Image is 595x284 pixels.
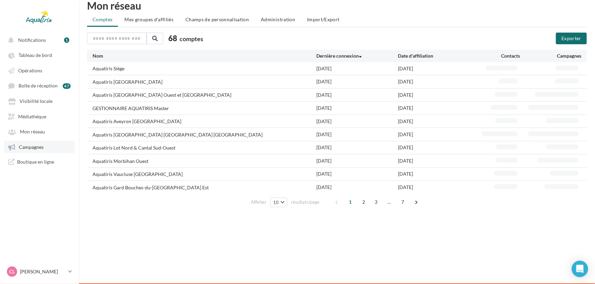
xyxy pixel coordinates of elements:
[317,131,398,138] div: [DATE]
[4,141,75,153] a: Campagnes
[384,197,395,208] span: ...
[317,170,398,177] div: [DATE]
[317,105,398,111] div: [DATE]
[93,92,231,98] div: Aquatiris [GEOGRAPHIC_DATA] Ouest et [GEOGRAPHIC_DATA]
[398,184,479,191] div: [DATE]
[18,68,42,73] span: Opérations
[398,157,479,164] div: [DATE]
[63,83,71,89] div: 47
[18,114,46,119] span: Médiathèque
[93,65,124,72] div: Aquatiris Siège
[398,92,479,98] div: [DATE]
[371,197,381,208] span: 3
[4,79,75,92] a: Boîte de réception 47
[185,16,249,22] span: Champs de personnalisation
[20,98,52,104] span: Visibilité locale
[4,64,75,76] a: Opérations
[345,197,356,208] span: 1
[93,184,209,191] div: Aquatiris Gard Bouches-du-[GEOGRAPHIC_DATA] Est
[19,83,58,89] span: Boîte de réception
[261,16,295,22] span: Administration
[93,131,263,138] div: Aquatiris [GEOGRAPHIC_DATA] [GEOGRAPHIC_DATA] [GEOGRAPHIC_DATA]
[317,157,398,164] div: [DATE]
[317,52,398,59] div: Dernière connexion
[168,33,177,44] span: 68
[317,92,398,98] div: [DATE]
[4,49,75,61] a: Tableau de bord
[398,118,479,125] div: [DATE]
[19,52,52,58] span: Tableau de bord
[180,35,203,43] span: comptes
[398,170,479,177] div: [DATE]
[5,265,73,278] a: CL [PERSON_NAME]
[20,129,45,135] span: Mon réseau
[87,0,587,11] div: Mon réseau
[317,184,398,191] div: [DATE]
[398,52,479,59] div: Date d'affiliation
[18,37,46,43] span: Notifications
[307,16,340,22] span: Import/Export
[520,52,581,59] div: Campagnes
[358,197,369,208] span: 2
[572,261,588,277] div: Open Intercom Messenger
[20,268,65,275] p: [PERSON_NAME]
[251,199,266,205] span: Afficher
[397,197,408,208] span: 7
[270,198,288,207] button: 10
[398,78,479,85] div: [DATE]
[398,144,479,151] div: [DATE]
[19,144,44,150] span: Campagnes
[124,16,173,22] span: Mes groupes d'affiliés
[4,95,75,107] a: Visibilité locale
[4,110,75,122] a: Médiathèque
[479,52,520,59] div: Contacts
[93,52,317,59] div: Nom
[556,33,587,44] button: Exporter
[4,125,75,138] a: Mon réseau
[273,200,279,205] span: 10
[398,65,479,72] div: [DATE]
[398,105,479,111] div: [DATE]
[93,118,181,125] div: Aquatiris Aveyron [GEOGRAPHIC_DATA]
[93,144,175,151] div: Aquatiris Lot Nord & Cantal Sud-Ouest
[291,199,319,205] span: résultats/page
[93,158,148,165] div: Aquatiris Morbihan Ouest
[64,37,69,43] div: 1
[398,131,479,138] div: [DATE]
[93,105,169,112] div: GESTIONNAIRE AQUATIRIS Master
[317,65,398,72] div: [DATE]
[93,79,162,85] div: Aquatiris [GEOGRAPHIC_DATA]
[17,158,54,165] span: Boutique en ligne
[4,156,75,168] a: Boutique en ligne
[317,144,398,151] div: [DATE]
[9,268,15,275] span: CL
[4,34,72,46] button: Notifications 1
[317,118,398,125] div: [DATE]
[317,78,398,85] div: [DATE]
[93,171,183,178] div: Aquatiris Vaucluse [GEOGRAPHIC_DATA]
